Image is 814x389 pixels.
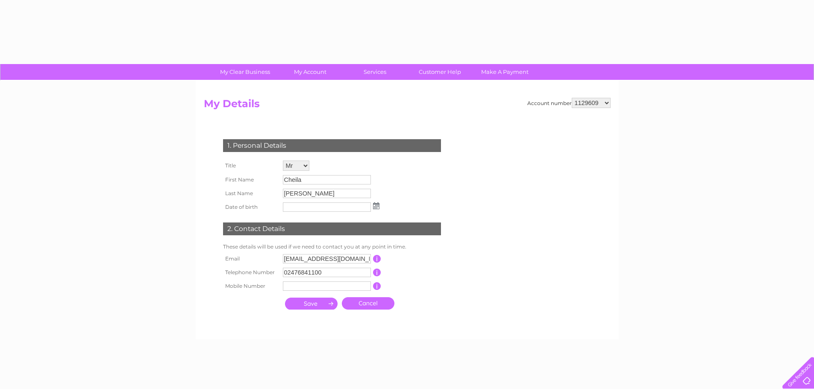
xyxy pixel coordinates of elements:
a: My Account [275,64,345,80]
div: 2. Contact Details [223,222,441,235]
a: Cancel [342,297,394,310]
h2: My Details [204,98,611,114]
input: Information [373,255,381,263]
div: 1. Personal Details [223,139,441,152]
th: First Name [221,173,281,187]
a: Make A Payment [470,64,540,80]
a: My Clear Business [210,64,280,80]
a: Services [340,64,410,80]
td: These details will be used if we need to contact you at any point in time. [221,242,443,252]
a: Customer Help [405,64,475,80]
input: Submit [285,298,338,310]
th: Title [221,158,281,173]
th: Email [221,252,281,266]
th: Telephone Number [221,266,281,279]
th: Last Name [221,187,281,200]
img: ... [373,202,379,209]
input: Information [373,282,381,290]
th: Date of birth [221,200,281,214]
th: Mobile Number [221,279,281,293]
div: Account number [527,98,611,108]
input: Information [373,269,381,276]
